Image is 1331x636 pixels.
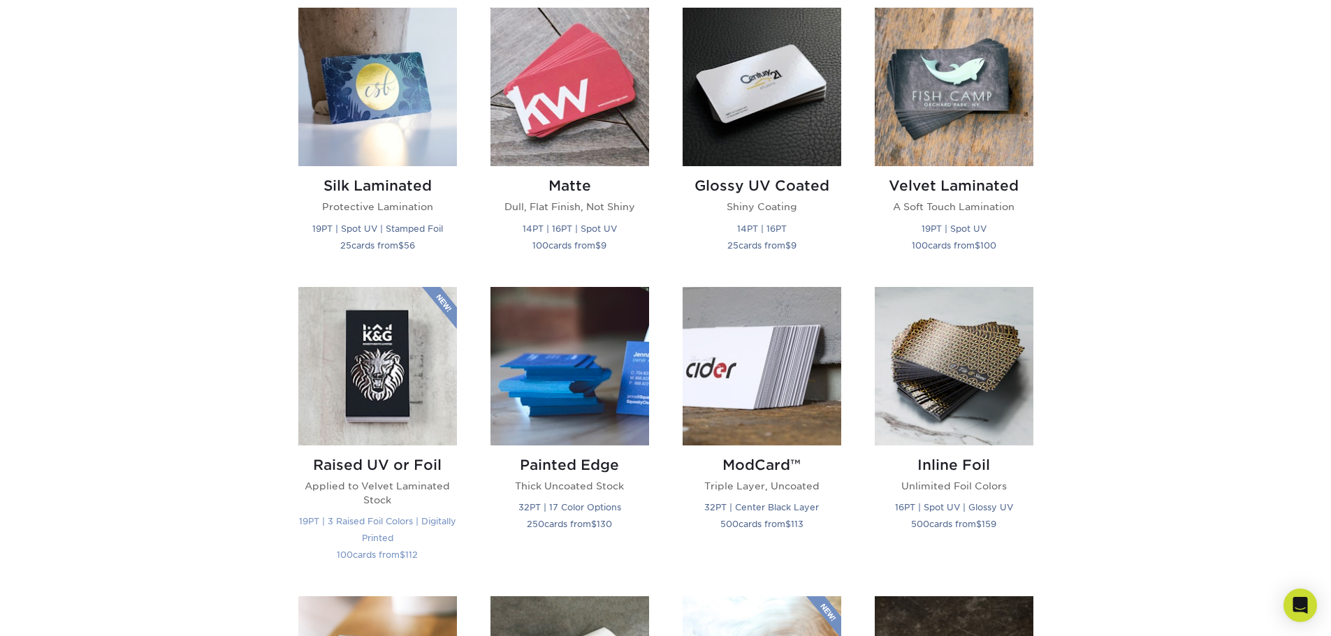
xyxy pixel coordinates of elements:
span: $ [591,519,597,529]
span: 100 [912,240,928,251]
small: cards from [912,240,996,251]
span: 112 [405,549,418,560]
small: 32PT | Center Black Layer [704,502,819,512]
h2: Painted Edge [490,457,649,473]
p: Dull, Flat Finish, Not Shiny [490,200,649,214]
span: $ [785,519,791,529]
small: cards from [911,519,996,529]
img: Inline Foil Business Cards [875,287,1033,445]
a: Inline Foil Business Cards Inline Foil Unlimited Foil Colors 16PT | Spot UV | Glossy UV 500cards ... [875,287,1033,580]
small: 14PT | 16PT [737,223,787,234]
span: 130 [597,519,612,529]
a: Glossy UV Coated Business Cards Glossy UV Coated Shiny Coating 14PT | 16PT 25cards from$9 [683,8,841,269]
span: 56 [404,240,415,251]
small: cards from [532,240,606,251]
a: Silk Laminated Business Cards Silk Laminated Protective Lamination 19PT | Spot UV | Stamped Foil ... [298,8,457,269]
small: cards from [340,240,415,251]
img: Raised UV or Foil Business Cards [298,287,457,445]
h2: Raised UV or Foil [298,457,457,473]
h2: Silk Laminated [298,177,457,194]
p: Thick Uncoated Stock [490,479,649,493]
span: 100 [337,549,353,560]
small: 19PT | Spot UV [922,223,987,234]
p: Unlimited Foil Colors [875,479,1033,493]
span: 113 [791,519,803,529]
p: Shiny Coating [683,200,841,214]
small: cards from [337,549,418,560]
span: 500 [911,519,929,529]
img: Painted Edge Business Cards [490,287,649,445]
small: cards from [727,240,797,251]
span: 100 [532,240,548,251]
a: Velvet Laminated Business Cards Velvet Laminated A Soft Touch Lamination 19PT | Spot UV 100cards ... [875,8,1033,269]
span: $ [976,519,982,529]
h2: ModCard™ [683,457,841,473]
small: 14PT | 16PT | Spot UV [523,223,617,234]
img: New Product [422,287,457,329]
span: $ [398,240,404,251]
span: 25 [727,240,739,251]
a: Painted Edge Business Cards Painted Edge Thick Uncoated Stock 32PT | 17 Color Options 250cards fr... [490,287,649,580]
p: Applied to Velvet Laminated Stock [298,479,457,508]
span: 159 [982,519,996,529]
span: 25 [340,240,351,251]
span: 500 [720,519,739,529]
small: 19PT | 3 Raised Foil Colors | Digitally Printed [299,516,456,543]
h2: Glossy UV Coated [683,177,841,194]
h2: Matte [490,177,649,194]
span: $ [595,240,601,251]
small: 19PT | Spot UV | Stamped Foil [312,223,443,234]
span: 9 [601,240,606,251]
small: cards from [527,519,612,529]
p: Protective Lamination [298,200,457,214]
small: 16PT | Spot UV | Glossy UV [895,502,1013,512]
h2: Velvet Laminated [875,177,1033,194]
a: Matte Business Cards Matte Dull, Flat Finish, Not Shiny 14PT | 16PT | Spot UV 100cards from$9 [490,8,649,269]
small: cards from [720,519,803,529]
span: 9 [791,240,797,251]
img: ModCard™ Business Cards [683,287,841,445]
span: $ [975,240,980,251]
span: 100 [980,240,996,251]
img: Glossy UV Coated Business Cards [683,8,841,166]
img: Velvet Laminated Business Cards [875,8,1033,166]
span: $ [400,549,405,560]
small: 32PT | 17 Color Options [518,502,621,512]
a: ModCard™ Business Cards ModCard™ Triple Layer, Uncoated 32PT | Center Black Layer 500cards from$113 [683,287,841,580]
p: A Soft Touch Lamination [875,200,1033,214]
img: Silk Laminated Business Cards [298,8,457,166]
div: Open Intercom Messenger [1283,589,1317,622]
span: 250 [527,519,544,529]
a: Raised UV or Foil Business Cards Raised UV or Foil Applied to Velvet Laminated Stock 19PT | 3 Rai... [298,287,457,580]
span: $ [785,240,791,251]
h2: Inline Foil [875,457,1033,473]
p: Triple Layer, Uncoated [683,479,841,493]
img: Matte Business Cards [490,8,649,166]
